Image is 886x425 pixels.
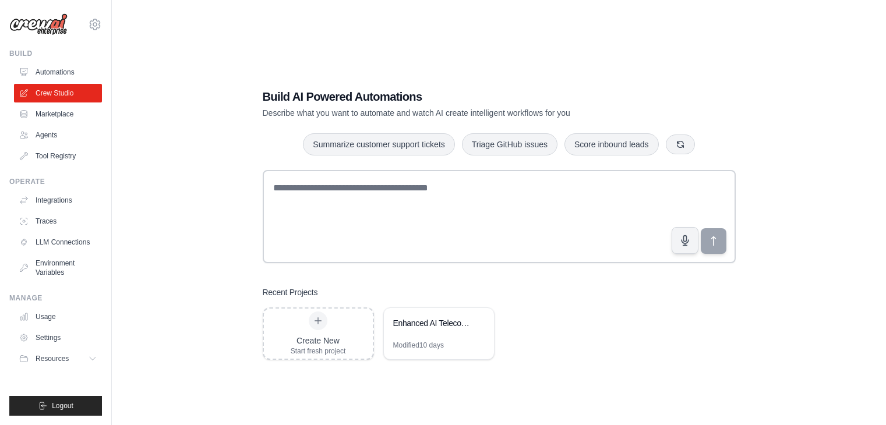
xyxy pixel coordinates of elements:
a: Marketplace [14,105,102,123]
button: Triage GitHub issues [462,133,557,155]
a: Tool Registry [14,147,102,165]
span: Logout [52,401,73,410]
button: Logout [9,396,102,416]
p: Describe what you want to automate and watch AI create intelligent workflows for you [263,107,654,119]
a: Crew Studio [14,84,102,102]
a: Environment Variables [14,254,102,282]
div: Modified 10 days [393,341,444,350]
div: Create New [291,335,346,346]
a: Automations [14,63,102,82]
div: Start fresh project [291,346,346,356]
div: Build [9,49,102,58]
a: Settings [14,328,102,347]
div: Manage [9,293,102,303]
a: Agents [14,126,102,144]
a: Integrations [14,191,102,210]
button: Click to speak your automation idea [672,227,698,254]
img: Logo [9,13,68,36]
a: Usage [14,307,102,326]
button: Get new suggestions [666,134,695,154]
div: Enhanced AI Telecom Monitoring with Advanced Reporting & Multi-Channel Alerts [393,317,473,329]
span: Resources [36,354,69,363]
h1: Build AI Powered Automations [263,88,654,105]
h3: Recent Projects [263,286,318,298]
button: Score inbound leads [564,133,659,155]
a: Traces [14,212,102,231]
button: Resources [14,349,102,368]
div: Operate [9,177,102,186]
button: Summarize customer support tickets [303,133,454,155]
a: LLM Connections [14,233,102,252]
